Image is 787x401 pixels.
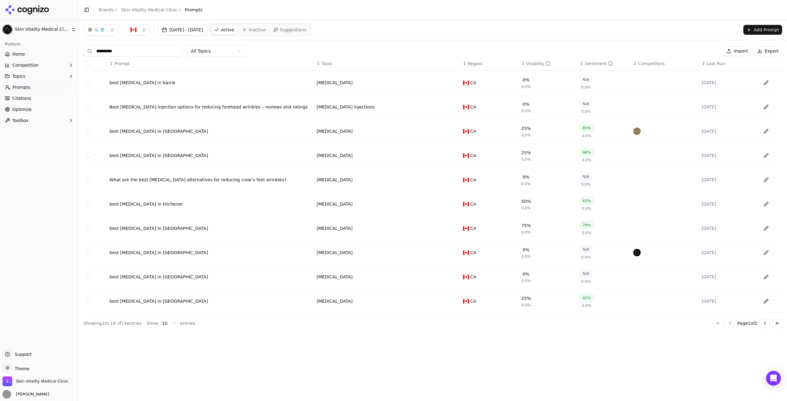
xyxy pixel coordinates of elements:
[702,61,750,67] div: ↕Last Run
[633,128,641,135] img: spamedica
[754,46,782,56] button: Export
[180,320,195,326] span: entries
[521,157,531,162] span: 0.0%
[580,221,594,229] div: 79%
[581,85,591,90] span: 0.0%
[633,61,697,67] div: ↕Competitors
[521,108,531,113] span: 0.0%
[463,275,469,279] img: CA flag
[109,104,312,110] a: Best [MEDICAL_DATA] injection options for reducing forehead wrinkles – reviews and ratings
[582,230,591,235] span: 0.0%
[317,250,353,256] div: [MEDICAL_DATA]
[109,201,312,207] a: best [MEDICAL_DATA] in kitchener
[521,150,531,156] div: 25%
[86,201,91,206] button: Select row 6
[702,250,750,256] div: [DATE]
[2,71,76,81] button: Topics
[702,152,750,159] div: [DATE]
[463,153,469,158] img: CA flag
[702,104,750,110] div: [DATE]
[521,125,531,132] div: 25%
[580,270,592,278] div: N/A
[631,57,699,71] th: Competitors
[470,152,476,159] span: CA
[317,128,353,134] div: [MEDICAL_DATA]
[86,298,91,303] button: Select row 10
[2,376,68,386] button: Open organization switcher
[84,320,142,326] div: Showing 1 to 10 of 14 entries
[109,177,312,183] a: What are the best [MEDICAL_DATA] alternatives for reducing crow’s feet wrinkles?
[521,254,531,259] span: 0.0%
[521,206,531,210] span: 0.0%
[463,226,469,231] img: CA flag
[322,61,332,67] span: Topic
[99,7,114,12] a: Brands
[521,181,531,186] span: 0.0%
[2,104,76,114] a: Optimize
[523,174,529,180] div: 0%
[317,61,458,67] div: ↕Topic
[12,366,30,371] span: Theme
[461,57,519,71] th: Region
[761,102,771,112] button: Edit in sheet
[2,39,76,49] div: Platform
[585,61,613,67] div: Sentiment
[109,298,312,304] a: best [MEDICAL_DATA] in [GEOGRAPHIC_DATA]
[86,225,91,230] button: Select row 7
[211,25,238,35] a: Active
[463,81,469,85] img: CA flag
[582,133,591,138] span: 0.0%
[580,294,594,302] div: 92%
[523,247,529,253] div: 0%
[99,7,203,13] nav: breadcrumb
[526,61,551,67] div: Visibility
[743,25,782,35] button: Add Prompt
[317,104,375,110] div: [MEDICAL_DATA] injections
[317,298,353,304] a: [MEDICAL_DATA]
[317,152,353,159] a: [MEDICAL_DATA]
[317,225,353,231] a: [MEDICAL_DATA]
[270,25,310,35] a: Suggestions
[521,133,531,138] span: 0.0%
[317,80,353,86] div: [MEDICAL_DATA]
[521,84,531,89] span: 0.0%
[463,61,516,67] div: ↕Region
[109,225,312,231] div: best [MEDICAL_DATA] in [GEOGRAPHIC_DATA]
[523,271,529,277] div: 0%
[580,148,594,156] div: 98%
[761,78,771,88] button: Edit in sheet
[109,80,312,86] a: best [MEDICAL_DATA] in barrie
[86,274,91,279] button: Select row 9
[2,60,76,70] button: Competition
[86,128,91,133] button: Select row 3
[470,80,476,86] span: CA
[147,320,158,326] span: Show
[761,248,771,258] button: Edit in sheet
[109,128,312,134] a: best [MEDICAL_DATA] in [GEOGRAPHIC_DATA]
[2,390,49,399] button: Open user button
[702,298,750,304] div: [DATE]
[107,57,314,71] th: Prompt
[12,351,32,357] span: Support
[470,274,476,280] span: CA
[519,57,577,71] th: brandMentionRate
[702,128,750,134] div: [DATE]
[314,57,461,71] th: Topic
[581,109,591,114] span: 0.0%
[702,274,750,280] div: [DATE]
[580,173,592,181] div: N/A
[109,250,312,256] a: best [MEDICAL_DATA] in [GEOGRAPHIC_DATA]
[12,106,32,112] span: Optimize
[463,178,469,182] img: CA flag
[581,255,591,260] span: 0.0%
[580,61,628,67] div: ↕Sentiment
[13,84,30,90] span: Prompts
[12,95,31,101] span: Citations
[109,152,312,159] a: best [MEDICAL_DATA] in [GEOGRAPHIC_DATA]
